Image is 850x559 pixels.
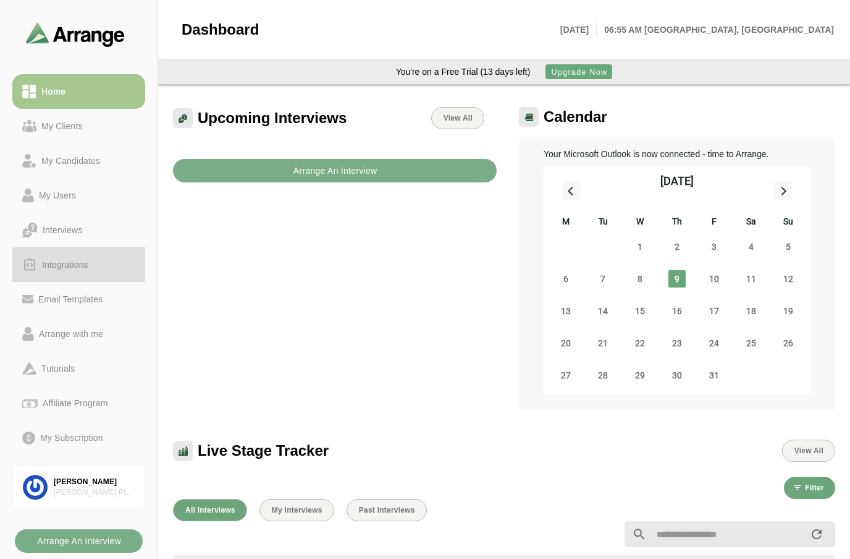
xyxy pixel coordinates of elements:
span: Wednesday 1 October 2025 [631,238,649,255]
a: Tutorials [12,351,145,386]
button: All Interviews [173,499,247,521]
span: Monday 20 October 2025 [557,335,574,352]
a: Integrations [12,247,145,282]
button: Upgrade Now [545,64,612,79]
div: [PERSON_NAME] [54,477,135,487]
a: My Users [12,178,145,213]
a: My Subscription [12,420,145,455]
span: All Interviews [185,506,235,514]
span: Upcoming Interviews [198,109,347,127]
span: My Interviews [271,506,322,514]
span: Sunday 5 October 2025 [780,238,797,255]
span: Wednesday 15 October 2025 [631,302,649,320]
a: Email Templates [12,282,145,317]
span: Tuesday 21 October 2025 [594,335,612,352]
div: Sa [733,215,770,231]
p: [DATE] [560,22,597,37]
span: Filter [804,484,824,492]
span: Friday 24 October 2025 [705,335,723,352]
a: My Candidates [12,143,145,178]
div: Tu [584,215,621,231]
span: Saturday 11 October 2025 [743,270,760,288]
p: Your Microsoft Outlook is now connected - time to Arrange. [544,147,810,161]
div: [PERSON_NAME] Pty Ltd [54,487,135,498]
span: Dashboard [182,20,259,39]
div: M [547,215,584,231]
i: appended action [809,527,824,542]
a: Affiliate Program [12,386,145,420]
a: Arrange with me [12,317,145,351]
span: View All [794,446,823,455]
div: Arrange with me [34,326,108,341]
span: Thursday 9 October 2025 [668,270,686,288]
button: Filter [784,477,835,499]
span: Saturday 25 October 2025 [743,335,760,352]
div: Email Templates [33,292,107,307]
span: Thursday 30 October 2025 [668,367,686,384]
div: [DATE] [660,173,694,190]
span: Tuesday 28 October 2025 [594,367,612,384]
div: Home [36,84,70,99]
div: F [696,215,733,231]
div: My Subscription [35,430,108,445]
span: Friday 17 October 2025 [705,302,723,320]
span: Saturday 4 October 2025 [743,238,760,255]
span: Saturday 18 October 2025 [743,302,760,320]
a: [PERSON_NAME][PERSON_NAME] Pty Ltd [12,465,145,510]
span: Monday 27 October 2025 [557,367,574,384]
span: Wednesday 22 October 2025 [631,335,649,352]
div: Affiliate Program [38,396,112,411]
span: Friday 3 October 2025 [705,238,723,255]
span: Past Interviews [358,506,415,514]
span: Wednesday 8 October 2025 [631,270,649,288]
span: Sunday 19 October 2025 [780,302,797,320]
button: View All [782,440,835,462]
span: Calendar [544,108,607,126]
button: Arrange An Interview [15,529,143,553]
span: Monday 13 October 2025 [557,302,574,320]
button: Arrange An Interview [173,159,497,182]
span: Sunday 12 October 2025 [780,270,797,288]
span: Monday 6 October 2025 [557,270,574,288]
span: Thursday 2 October 2025 [668,238,686,255]
span: Thursday 23 October 2025 [668,335,686,352]
span: Upgrade Now [550,67,607,77]
div: Th [659,215,696,231]
img: arrangeai-name-small-logo.4d2b8aee.svg [26,22,125,46]
div: Tutorials [36,361,80,376]
div: My Clients [36,119,88,134]
span: Wednesday 29 October 2025 [631,367,649,384]
div: You're on a Free Trial (13 days left) [396,65,531,79]
span: Friday 10 October 2025 [705,270,723,288]
span: Thursday 16 October 2025 [668,302,686,320]
span: Live Stage Tracker [198,442,329,460]
a: My Clients [12,109,145,143]
b: Arrange An Interview [293,159,377,182]
span: Sunday 26 October 2025 [780,335,797,352]
button: My Interviews [259,499,334,521]
p: 06:55 AM [GEOGRAPHIC_DATA], [GEOGRAPHIC_DATA] [597,22,834,37]
span: Tuesday 14 October 2025 [594,302,612,320]
div: Integrations [37,257,93,272]
span: View All [443,114,473,122]
div: My Candidates [36,153,105,168]
div: Su [770,215,807,231]
button: Past Interviews [347,499,427,521]
a: Interviews [12,213,145,247]
div: W [621,215,659,231]
a: View All [431,107,484,129]
span: Tuesday 7 October 2025 [594,270,612,288]
div: Interviews [38,223,87,237]
span: Friday 31 October 2025 [705,367,723,384]
div: My Users [34,188,81,203]
a: Home [12,74,145,109]
b: Arrange An Interview [36,529,121,553]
